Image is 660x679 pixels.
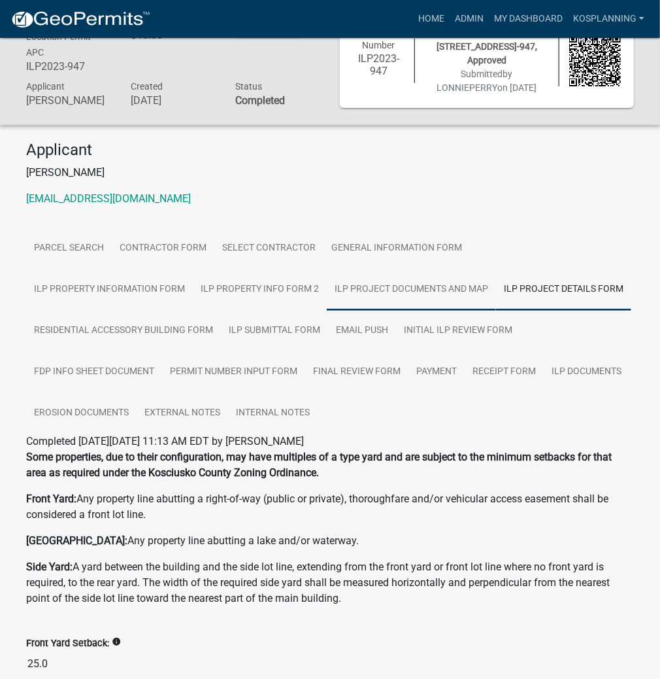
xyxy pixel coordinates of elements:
[235,94,285,107] strong: Completed
[26,392,137,434] a: Erosion Documents
[26,228,112,270] a: Parcel search
[26,435,304,447] span: Completed [DATE][DATE] 11:13 AM EDT by [PERSON_NAME]
[465,351,544,393] a: Receipt Form
[26,493,76,505] strong: Front Yard:
[112,228,214,270] a: Contractor Form
[26,561,73,573] strong: Side Yard:
[450,7,489,31] a: Admin
[131,94,216,107] h6: [DATE]
[26,165,634,181] p: [PERSON_NAME]
[26,141,634,160] h4: Applicant
[26,639,109,648] label: Front Yard Setback:
[26,351,162,393] a: FDP INFO Sheet Document
[26,310,221,352] a: Residential Accessory Building Form
[26,533,634,549] p: Any property line abutting a lake and/or waterway.
[26,81,65,92] span: Applicant
[228,392,318,434] a: Internal Notes
[26,451,612,479] strong: Some properties, due to their configuration, may have multiples of a type yard and are subject to...
[112,637,121,646] i: info
[396,310,520,352] a: Initial ILP Review Form
[353,52,404,77] h6: ILP2023-947
[137,392,228,434] a: External Notes
[323,228,470,270] a: General Information Form
[363,40,395,50] span: Number
[221,310,328,352] a: ILP Submittal Form
[26,94,111,107] h6: [PERSON_NAME]
[26,491,634,523] p: Any property line abutting a right-of-way (public or private), thoroughfare and/or vehicular acce...
[408,351,465,393] a: Payment
[235,81,262,92] span: Status
[437,69,537,93] span: Submitted on [DATE]
[26,60,111,73] h6: ILP2023-947
[214,228,323,270] a: Select contractor
[489,7,568,31] a: My Dashboard
[437,27,537,65] span: CS, [PHONE_NUMBER], [STREET_ADDRESS]-947, Approved
[568,7,650,31] a: kosplanning
[327,269,496,311] a: ILP Project Documents and Map
[496,269,631,311] a: ILP Project Details Form
[26,559,634,606] p: A yard between the building and the side lot line, extending from the front yard or front lot lin...
[569,35,621,86] img: QR code
[26,534,127,547] strong: [GEOGRAPHIC_DATA]:
[26,192,191,205] a: [EMAIL_ADDRESS][DOMAIN_NAME]
[328,310,396,352] a: Email Push
[26,269,193,311] a: ILP Property Information Form
[413,7,450,31] a: Home
[162,351,305,393] a: Permit Number Input Form
[544,351,629,393] a: ILP Documents
[193,269,327,311] a: ILP Property Info Form 2
[305,351,408,393] a: Final Review Form
[131,81,163,92] span: Created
